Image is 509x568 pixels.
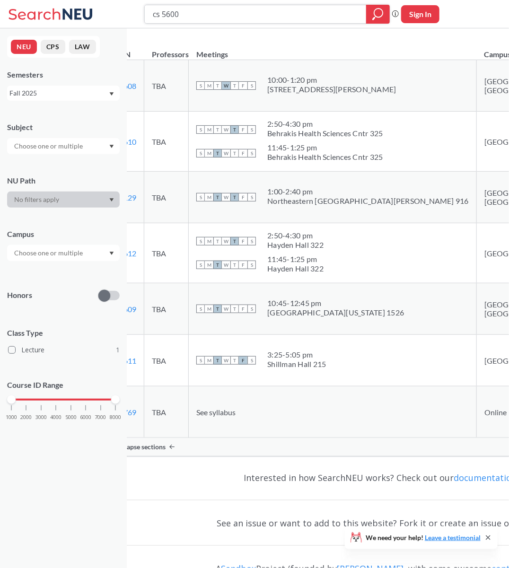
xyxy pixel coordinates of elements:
[267,196,469,206] div: Northeastern [GEOGRAPHIC_DATA][PERSON_NAME] 916
[222,125,230,134] span: W
[205,149,213,157] span: M
[109,92,114,96] svg: Dropdown arrow
[230,193,239,201] span: T
[267,254,324,264] div: 11:45 - 1:25 pm
[267,308,404,317] div: [GEOGRAPHIC_DATA][US_STATE] 1526
[205,125,213,134] span: M
[7,122,120,132] div: Subject
[20,415,32,420] span: 2000
[205,237,213,245] span: M
[267,231,324,240] div: 2:50 - 4:30 pm
[6,415,17,420] span: 1000
[7,229,120,239] div: Campus
[247,305,256,313] span: S
[213,125,222,134] span: T
[144,112,189,172] td: TBA
[196,237,205,245] span: S
[109,145,114,149] svg: Dropdown arrow
[9,247,89,259] input: Choose one or multiple
[144,172,189,223] td: TBA
[109,252,114,255] svg: Dropdown arrow
[247,81,256,90] span: S
[7,86,120,101] div: Fall 2025Dropdown arrow
[213,237,222,245] span: T
[401,5,439,23] button: Sign In
[95,415,106,420] span: 7000
[267,75,396,85] div: 10:00 - 1:20 pm
[116,345,120,355] span: 1
[9,140,89,152] input: Choose one or multiple
[247,237,256,245] span: S
[110,415,121,420] span: 8000
[144,283,189,335] td: TBA
[222,356,230,365] span: W
[230,81,239,90] span: T
[205,261,213,269] span: M
[7,245,120,261] div: Dropdown arrow
[366,5,390,24] div: magnifying glass
[230,149,239,157] span: T
[7,192,120,208] div: Dropdown arrow
[196,81,205,90] span: S
[267,298,404,308] div: 10:45 - 12:45 pm
[267,264,324,273] div: Hayden Hall 322
[196,193,205,201] span: S
[247,125,256,134] span: S
[222,261,230,269] span: W
[144,60,189,112] td: TBA
[372,8,384,21] svg: magnifying glass
[425,533,481,542] a: Leave a testimonial
[213,193,222,201] span: T
[7,380,120,391] p: Course ID Range
[267,152,383,162] div: Behrakis Health Sciences Cntr 325
[247,193,256,201] span: S
[239,305,247,313] span: F
[247,149,256,157] span: S
[196,356,205,365] span: S
[213,261,222,269] span: T
[9,88,108,98] div: Fall 2025
[189,40,477,60] th: Meetings
[267,359,326,369] div: Shillman Hall 215
[213,305,222,313] span: T
[230,125,239,134] span: T
[222,193,230,201] span: W
[267,240,324,250] div: Hayden Hall 322
[267,350,326,359] div: 3:25 - 5:05 pm
[7,328,120,338] span: Class Type
[230,356,239,365] span: T
[50,415,61,420] span: 4000
[239,261,247,269] span: F
[222,81,230,90] span: W
[239,125,247,134] span: F
[239,193,247,201] span: F
[239,237,247,245] span: F
[65,415,77,420] span: 5000
[267,129,383,138] div: Behrakis Health Sciences Cntr 325
[222,237,230,245] span: W
[205,193,213,201] span: M
[8,344,120,356] label: Lecture
[239,356,247,365] span: F
[7,290,32,301] p: Honors
[267,85,396,94] div: [STREET_ADDRESS][PERSON_NAME]
[267,119,383,129] div: 2:50 - 4:30 pm
[11,40,37,54] button: NEU
[239,81,247,90] span: F
[239,149,247,157] span: F
[144,335,189,386] td: TBA
[213,81,222,90] span: T
[230,305,239,313] span: T
[205,356,213,365] span: M
[144,223,189,283] td: TBA
[69,40,96,54] button: LAW
[267,187,469,196] div: 1:00 - 2:40 pm
[222,305,230,313] span: W
[267,143,383,152] div: 11:45 - 1:25 pm
[222,149,230,157] span: W
[205,81,213,90] span: M
[213,356,222,365] span: T
[196,261,205,269] span: S
[115,443,166,451] span: Collapse sections
[144,386,189,438] td: TBA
